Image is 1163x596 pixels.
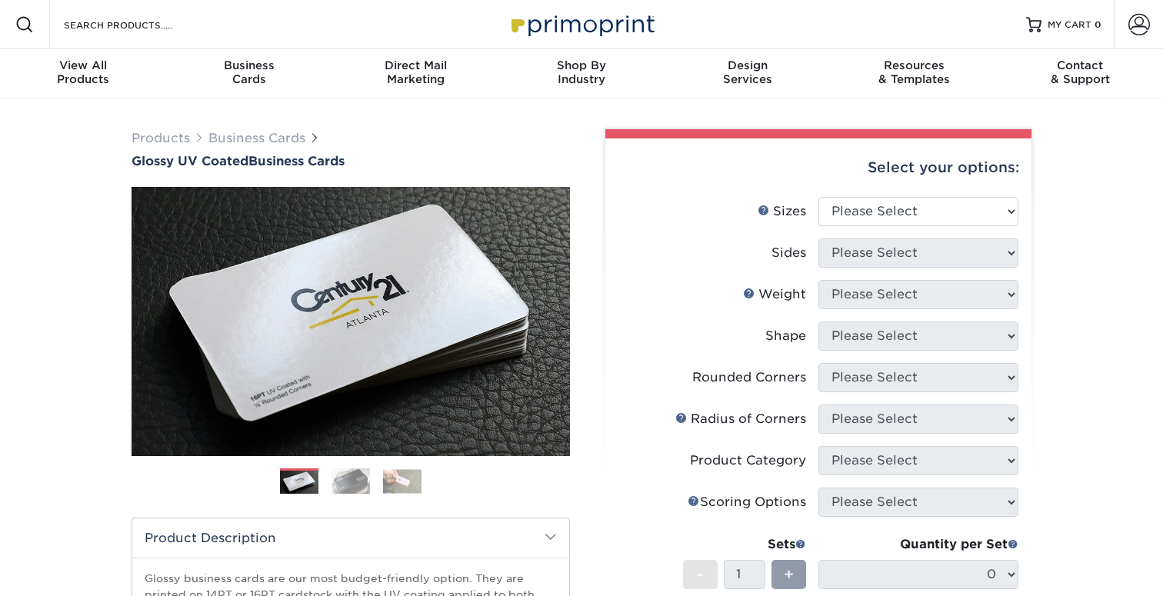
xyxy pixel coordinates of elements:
a: Business Cards [208,131,305,145]
div: Weight [743,285,806,304]
div: Rounded Corners [692,368,806,387]
div: Marketing [332,58,498,86]
input: SEARCH PRODUCTS..... [62,15,212,34]
div: Radius of Corners [675,410,806,428]
a: DesignServices [665,49,831,98]
span: Contact [997,58,1163,72]
img: Glossy UV Coated 01 [132,102,570,541]
div: Product Category [690,451,806,470]
a: Resources& Templates [831,49,997,98]
span: 0 [1095,19,1101,30]
a: Products [132,131,190,145]
span: + [784,563,794,586]
div: Sides [771,244,806,262]
div: Services [665,58,831,86]
a: Direct MailMarketing [332,49,498,98]
div: Sizes [758,202,806,221]
span: Direct Mail [332,58,498,72]
div: Select your options: [618,138,1019,197]
div: & Support [997,58,1163,86]
span: Resources [831,58,997,72]
img: Primoprint [505,8,658,41]
span: Design [665,58,831,72]
span: MY CART [1048,18,1091,32]
a: Contact& Support [997,49,1163,98]
a: Shop ByIndustry [498,49,665,98]
span: Business [166,58,332,72]
img: Business Cards 02 [332,468,370,494]
a: Glossy UV CoatedBusiness Cards [132,154,570,168]
div: Cards [166,58,332,86]
span: Shop By [498,58,665,72]
div: & Templates [831,58,997,86]
div: Quantity per Set [818,535,1018,554]
div: Shape [765,327,806,345]
span: - [697,563,704,586]
h1: Business Cards [132,154,570,168]
span: Glossy UV Coated [132,154,248,168]
div: Industry [498,58,665,86]
a: BusinessCards [166,49,332,98]
img: Business Cards 01 [280,463,318,501]
h2: Product Description [132,518,569,558]
div: Scoring Options [688,493,806,511]
div: Sets [683,535,806,554]
img: Business Cards 03 [383,469,422,493]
